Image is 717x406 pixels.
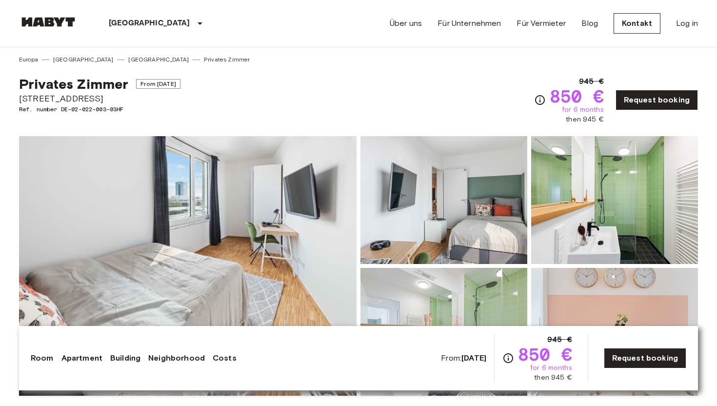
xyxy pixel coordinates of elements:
[616,90,698,110] a: Request booking
[31,352,54,364] a: Room
[579,76,604,87] span: 945 €
[461,353,486,363] b: [DATE]
[128,55,189,64] a: [GEOGRAPHIC_DATA]
[136,79,180,89] span: From [DATE]
[61,352,102,364] a: Apartment
[213,352,237,364] a: Costs
[204,55,250,64] a: Privates Zimmer
[19,55,38,64] a: Europa
[19,76,128,92] span: Privates Zimmer
[441,353,486,364] span: From:
[148,352,205,364] a: Neighborhood
[676,18,698,29] a: Log in
[534,94,546,106] svg: Check cost overview for full price breakdown. Please note that discounts apply to new joiners onl...
[438,18,501,29] a: Für Unternehmen
[566,115,604,124] span: then 945 €
[53,55,114,64] a: [GEOGRAPHIC_DATA]
[390,18,422,29] a: Über uns
[360,136,527,264] img: Picture of unit DE-02-022-003-03HF
[581,18,598,29] a: Blog
[109,18,190,29] p: [GEOGRAPHIC_DATA]
[531,268,698,396] img: Picture of unit DE-02-022-003-03HF
[19,105,180,114] span: Ref. number DE-02-022-003-03HF
[517,18,566,29] a: Für Vermieter
[530,363,572,373] span: for 6 months
[19,17,78,27] img: Habyt
[550,87,604,105] span: 850 €
[531,136,698,264] img: Picture of unit DE-02-022-003-03HF
[534,373,572,383] span: then 945 €
[19,136,357,396] img: Marketing picture of unit DE-02-022-003-03HF
[110,352,140,364] a: Building
[547,334,572,345] span: 945 €
[604,348,686,368] a: Request booking
[19,92,180,105] span: [STREET_ADDRESS]
[614,13,660,34] a: Kontakt
[502,352,514,364] svg: Check cost overview for full price breakdown. Please note that discounts apply to new joiners onl...
[562,105,604,115] span: for 6 months
[360,268,527,396] img: Picture of unit DE-02-022-003-03HF
[518,345,572,363] span: 850 €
